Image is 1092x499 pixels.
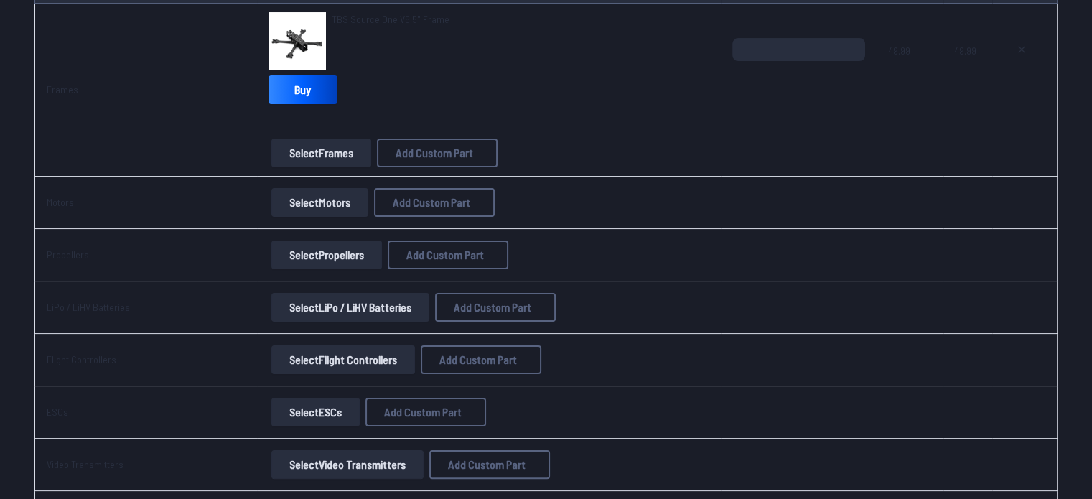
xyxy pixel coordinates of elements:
[271,139,371,167] button: SelectFrames
[269,345,418,374] a: SelectFlight Controllers
[388,241,508,269] button: Add Custom Part
[47,196,74,208] a: Motors
[47,248,89,261] a: Propellers
[435,293,556,322] button: Add Custom Part
[271,345,415,374] button: SelectFlight Controllers
[888,38,931,107] span: 49.99
[421,345,541,374] button: Add Custom Part
[454,302,531,313] span: Add Custom Part
[955,38,981,107] span: 49.99
[384,406,462,418] span: Add Custom Part
[269,398,363,426] a: SelectESCs
[47,353,116,365] a: Flight Controllers
[269,241,385,269] a: SelectPropellers
[269,450,426,479] a: SelectVideo Transmitters
[269,12,326,70] img: image
[269,188,371,217] a: SelectMotors
[271,293,429,322] button: SelectLiPo / LiHV Batteries
[47,301,130,313] a: LiPo / LiHV Batteries
[271,241,382,269] button: SelectPropellers
[269,139,374,167] a: SelectFrames
[271,188,368,217] button: SelectMotors
[429,450,550,479] button: Add Custom Part
[47,83,78,95] a: Frames
[393,197,470,208] span: Add Custom Part
[332,13,449,25] span: TBS Source One V5 5" Frame
[332,12,449,27] a: TBS Source One V5 5" Frame
[377,139,498,167] button: Add Custom Part
[365,398,486,426] button: Add Custom Part
[448,459,526,470] span: Add Custom Part
[269,75,337,104] a: Buy
[47,406,68,418] a: ESCs
[406,249,484,261] span: Add Custom Part
[271,450,424,479] button: SelectVideo Transmitters
[396,147,473,159] span: Add Custom Part
[269,293,432,322] a: SelectLiPo / LiHV Batteries
[271,398,360,426] button: SelectESCs
[47,458,123,470] a: Video Transmitters
[374,188,495,217] button: Add Custom Part
[439,354,517,365] span: Add Custom Part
